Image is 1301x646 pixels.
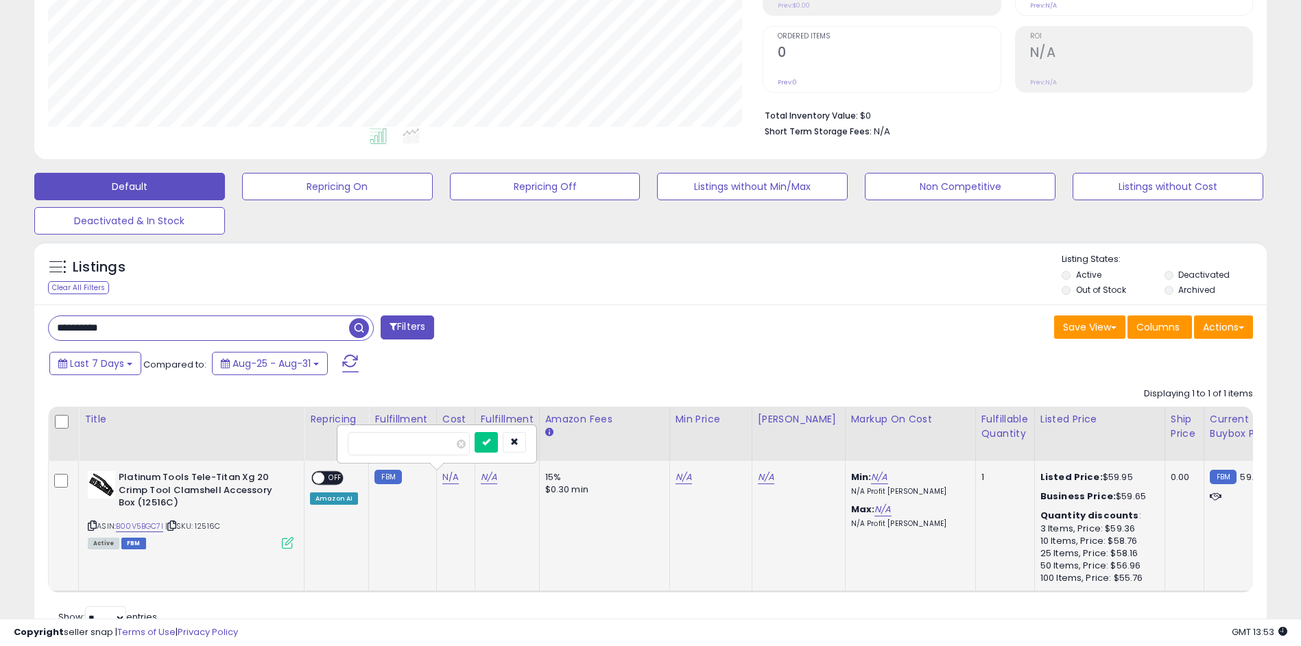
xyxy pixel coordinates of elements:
[73,258,126,277] h5: Listings
[545,471,659,483] div: 15%
[778,1,810,10] small: Prev: $0.00
[1076,284,1126,296] label: Out of Stock
[1030,33,1252,40] span: ROI
[657,173,848,200] button: Listings without Min/Max
[1040,490,1154,503] div: $59.65
[851,412,970,427] div: Markup on Cost
[1030,1,1057,10] small: Prev: N/A
[381,315,434,339] button: Filters
[765,125,872,137] b: Short Term Storage Fees:
[116,521,163,532] a: B00V5BGC7I
[165,521,220,531] span: | SKU: 12516C
[1210,412,1280,441] div: Current Buybox Price
[481,470,497,484] a: N/A
[758,412,839,427] div: [PERSON_NAME]
[1062,253,1267,266] p: Listing States:
[442,470,459,484] a: N/A
[765,110,858,121] b: Total Inventory Value:
[14,625,64,638] strong: Copyright
[1030,45,1252,63] h2: N/A
[143,358,206,371] span: Compared to:
[874,503,891,516] a: N/A
[676,470,692,484] a: N/A
[481,412,534,441] div: Fulfillment Cost
[778,45,1000,63] h2: 0
[88,471,115,499] img: 41o8ax2rReL._SL40_.jpg
[1194,315,1253,339] button: Actions
[1040,471,1154,483] div: $59.95
[310,492,358,505] div: Amazon AI
[1136,320,1180,334] span: Columns
[1210,470,1237,484] small: FBM
[242,173,433,200] button: Repricing On
[871,470,887,484] a: N/A
[845,407,975,461] th: The percentage added to the cost of goods (COGS) that forms the calculator for Min & Max prices.
[1127,315,1192,339] button: Columns
[545,427,553,439] small: Amazon Fees.
[851,503,875,516] b: Max:
[1030,78,1057,86] small: Prev: N/A
[1144,387,1253,400] div: Displaying 1 to 1 of 1 items
[178,625,238,638] a: Privacy Policy
[324,472,346,484] span: OFF
[310,412,363,427] div: Repricing
[1178,284,1215,296] label: Archived
[1040,572,1154,584] div: 100 Items, Price: $55.76
[1040,490,1116,503] b: Business Price:
[865,173,1055,200] button: Non Competitive
[1171,471,1193,483] div: 0.00
[778,78,797,86] small: Prev: 0
[851,487,965,497] p: N/A Profit [PERSON_NAME]
[676,412,746,427] div: Min Price
[1076,269,1101,280] label: Active
[981,471,1024,483] div: 1
[232,357,311,370] span: Aug-25 - Aug-31
[851,470,872,483] b: Min:
[374,470,401,484] small: FBM
[1040,509,1139,522] b: Quantity discounts
[1040,510,1154,522] div: :
[1178,269,1230,280] label: Deactivated
[874,125,890,138] span: N/A
[1240,470,1265,483] span: 59.95
[851,519,965,529] p: N/A Profit [PERSON_NAME]
[1040,523,1154,535] div: 3 Items, Price: $59.36
[49,352,141,375] button: Last 7 Days
[88,471,294,547] div: ASIN:
[450,173,641,200] button: Repricing Off
[1073,173,1263,200] button: Listings without Cost
[1171,412,1198,441] div: Ship Price
[765,106,1243,123] li: $0
[1232,625,1287,638] span: 2025-09-9 13:53 GMT
[48,281,109,294] div: Clear All Filters
[1040,547,1154,560] div: 25 Items, Price: $58.16
[1040,560,1154,572] div: 50 Items, Price: $56.96
[84,412,298,427] div: Title
[545,483,659,496] div: $0.30 min
[1040,412,1159,427] div: Listed Price
[119,471,285,513] b: Platinum Tools Tele-Titan Xg 20 Crimp Tool Clamshell Accessory Box (12516C)
[778,33,1000,40] span: Ordered Items
[88,538,119,549] span: All listings currently available for purchase on Amazon
[374,412,430,427] div: Fulfillment
[58,610,157,623] span: Show: entries
[14,626,238,639] div: seller snap | |
[212,352,328,375] button: Aug-25 - Aug-31
[1040,470,1103,483] b: Listed Price:
[442,412,469,427] div: Cost
[1040,535,1154,547] div: 10 Items, Price: $58.76
[1054,315,1125,339] button: Save View
[545,412,664,427] div: Amazon Fees
[981,412,1029,441] div: Fulfillable Quantity
[34,207,225,235] button: Deactivated & In Stock
[121,538,146,549] span: FBM
[70,357,124,370] span: Last 7 Days
[34,173,225,200] button: Default
[117,625,176,638] a: Terms of Use
[758,470,774,484] a: N/A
